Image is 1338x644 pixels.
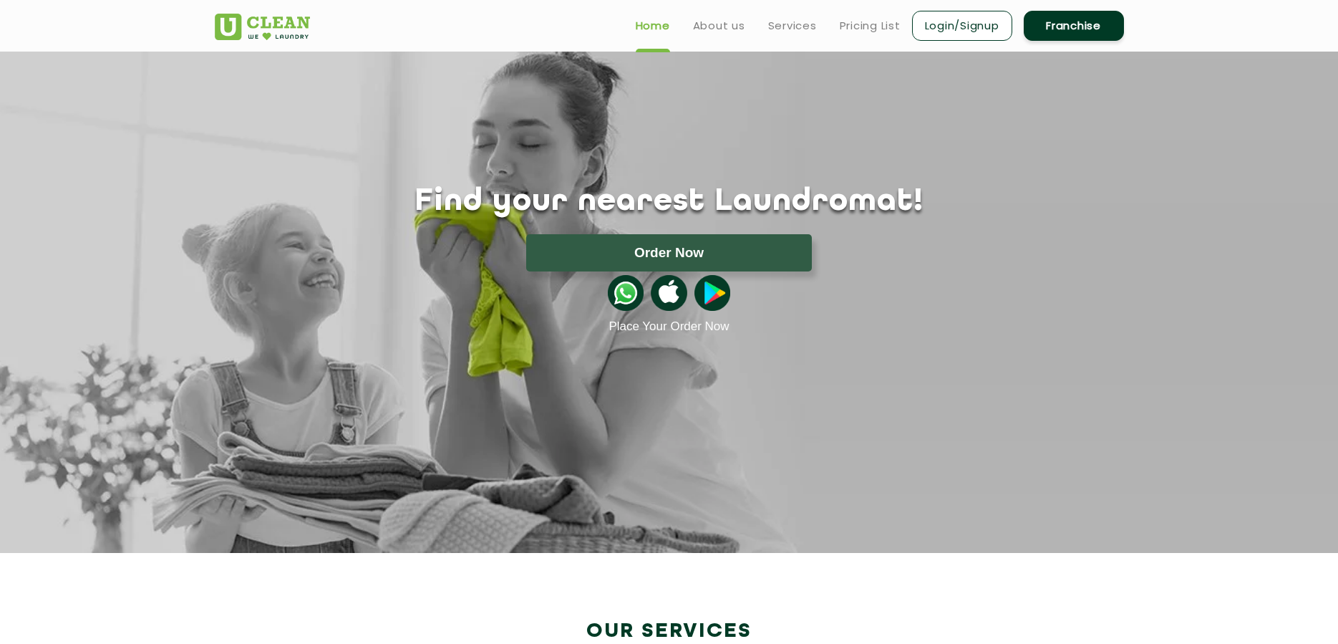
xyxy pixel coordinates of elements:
img: apple-icon.png [651,275,687,311]
a: Services [768,17,817,34]
img: playstoreicon.png [694,275,730,311]
img: whatsappicon.png [608,275,644,311]
img: UClean Laundry and Dry Cleaning [215,14,310,40]
h2: Our Services [215,620,1124,643]
button: Order Now [526,234,812,271]
a: Login/Signup [912,11,1012,41]
a: Home [636,17,670,34]
a: Pricing List [840,17,901,34]
a: Place Your Order Now [609,319,729,334]
a: About us [693,17,745,34]
a: Franchise [1024,11,1124,41]
h1: Find your nearest Laundromat! [204,184,1135,220]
